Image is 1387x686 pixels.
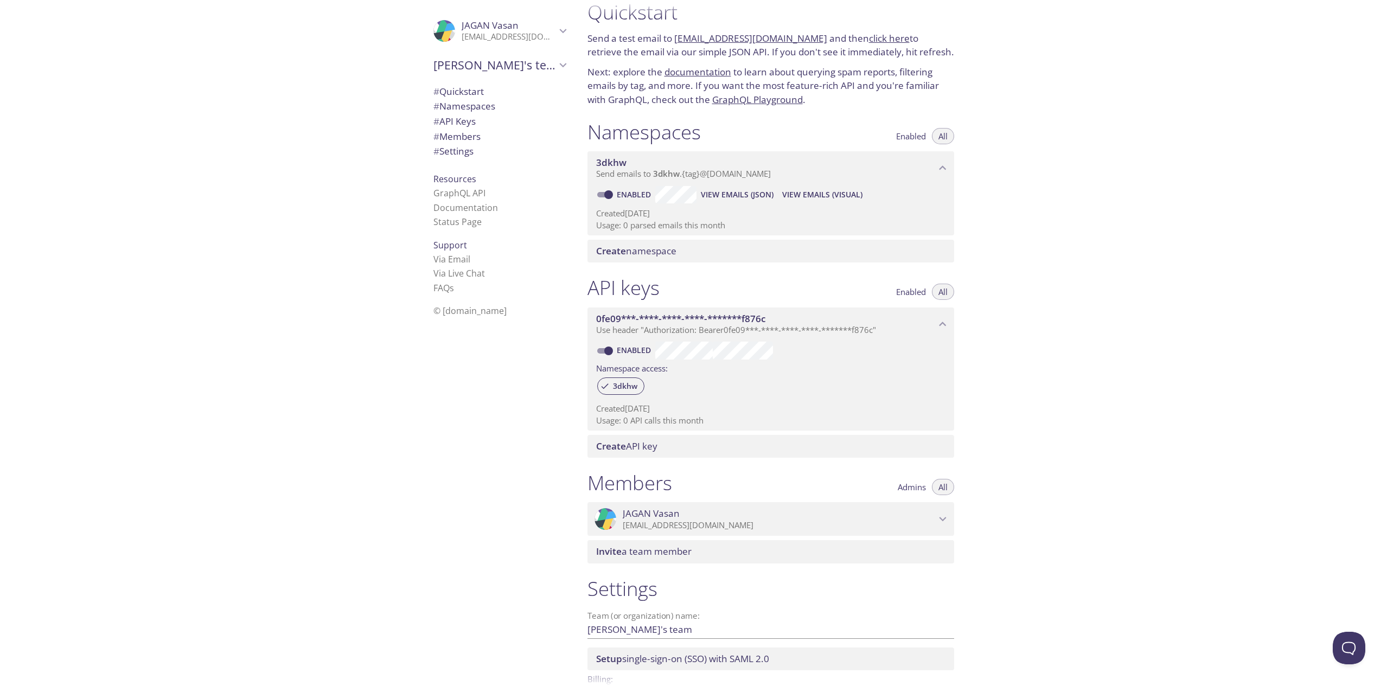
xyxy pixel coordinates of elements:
[778,186,867,203] button: View Emails (Visual)
[425,13,574,49] div: JAGAN Vasan
[596,652,769,665] span: single-sign-on (SSO) with SAML 2.0
[433,173,476,185] span: Resources
[587,502,954,536] div: JAGAN Vasan
[596,545,622,557] span: Invite
[587,151,954,185] div: 3dkhw namespace
[932,128,954,144] button: All
[433,187,485,199] a: GraphQL API
[587,540,954,563] div: Invite a team member
[433,130,439,143] span: #
[433,145,439,157] span: #
[425,99,574,114] div: Namespaces
[425,129,574,144] div: Members
[433,115,476,127] span: API Keys
[606,381,644,391] span: 3dkhw
[596,360,668,375] label: Namespace access:
[615,189,655,200] a: Enabled
[433,130,481,143] span: Members
[932,284,954,300] button: All
[425,51,574,79] div: JAGAN's team
[596,403,945,414] p: Created [DATE]
[623,508,680,520] span: JAGAN Vasan
[596,245,626,257] span: Create
[653,168,680,179] span: 3dkhw
[433,145,474,157] span: Settings
[596,652,622,665] span: Setup
[890,284,932,300] button: Enabled
[433,85,484,98] span: Quickstart
[587,275,660,300] h1: API keys
[596,545,692,557] span: a team member
[869,32,910,44] a: click here
[433,305,507,317] span: © [DOMAIN_NAME]
[596,208,945,219] p: Created [DATE]
[712,93,803,106] a: GraphQL Playground
[462,19,519,31] span: JAGAN Vasan
[425,144,574,159] div: Team Settings
[425,114,574,129] div: API Keys
[615,345,655,355] a: Enabled
[932,479,954,495] button: All
[433,216,482,228] a: Status Page
[587,647,954,670] div: Setup SSO
[596,440,657,452] span: API key
[587,65,954,107] p: Next: explore the to learn about querying spam reports, filtering emails by tag, and more. If you...
[596,220,945,231] p: Usage: 0 parsed emails this month
[425,84,574,99] div: Quickstart
[596,156,627,169] span: 3dkhw
[587,435,954,458] div: Create API Key
[587,612,700,620] label: Team (or organization) name:
[664,66,731,78] a: documentation
[450,282,454,294] span: s
[1333,632,1365,664] iframe: Help Scout Beacon - Open
[623,520,936,531] p: [EMAIL_ADDRESS][DOMAIN_NAME]
[890,128,932,144] button: Enabled
[701,188,774,201] span: View Emails (JSON)
[587,576,954,601] h1: Settings
[596,440,626,452] span: Create
[587,240,954,262] div: Create namespace
[433,253,470,265] a: Via Email
[433,100,495,112] span: Namespaces
[433,239,467,251] span: Support
[587,120,701,144] h1: Namespaces
[596,415,945,426] p: Usage: 0 API calls this month
[587,31,954,59] p: Send a test email to and then to retrieve the email via our simple JSON API. If you don't see it ...
[696,186,778,203] button: View Emails (JSON)
[782,188,862,201] span: View Emails (Visual)
[433,57,556,73] span: [PERSON_NAME]'s team
[587,471,672,495] h1: Members
[462,31,556,42] p: [EMAIL_ADDRESS][DOMAIN_NAME]
[597,377,644,395] div: 3dkhw
[433,100,439,112] span: #
[891,479,932,495] button: Admins
[433,115,439,127] span: #
[433,85,439,98] span: #
[674,32,827,44] a: [EMAIL_ADDRESS][DOMAIN_NAME]
[596,168,771,179] span: Send emails to . {tag} @[DOMAIN_NAME]
[433,202,498,214] a: Documentation
[433,282,454,294] a: FAQ
[596,245,676,257] span: namespace
[433,267,485,279] a: Via Live Chat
